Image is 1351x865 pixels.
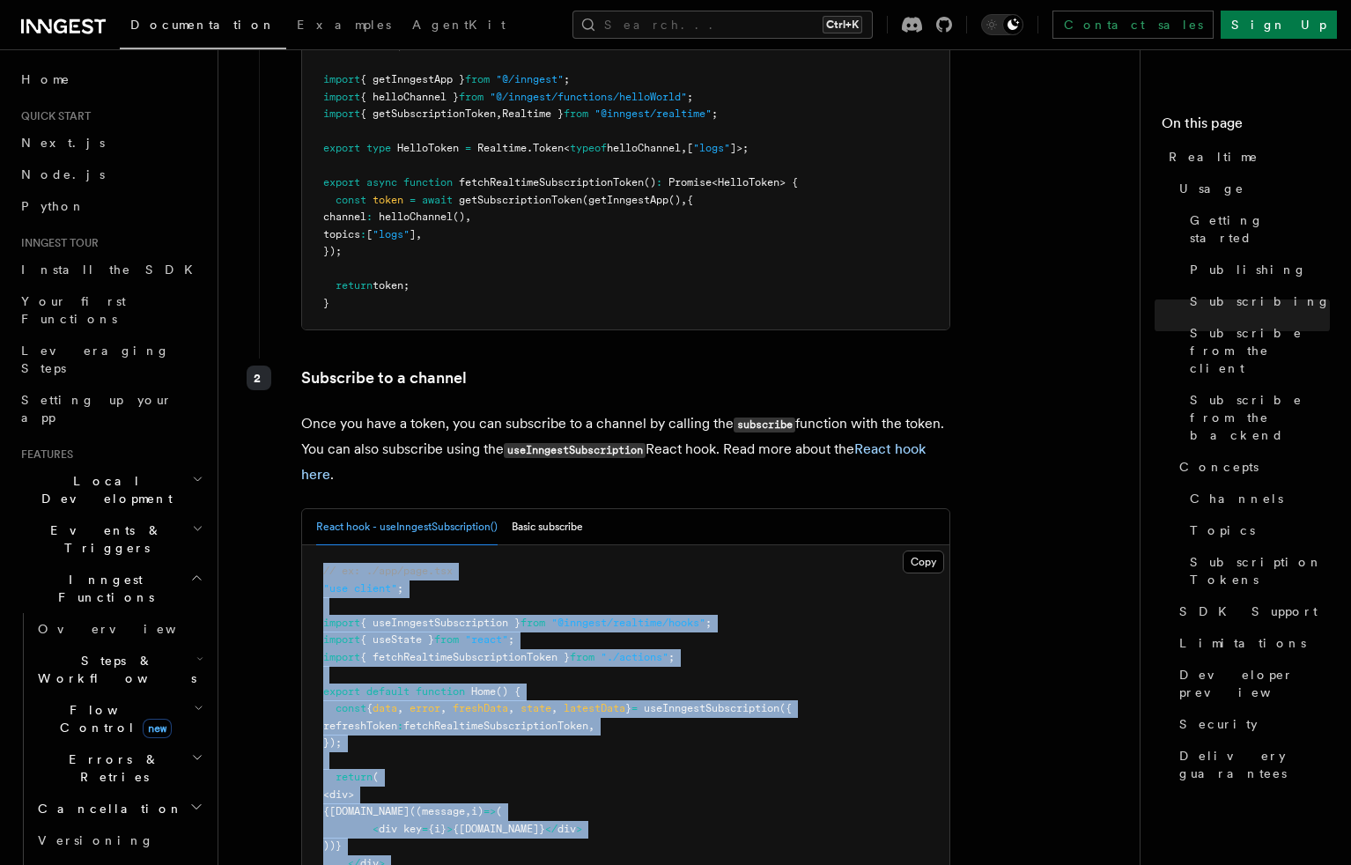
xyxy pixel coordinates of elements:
span: , [465,211,471,223]
span: Usage [1179,180,1244,197]
span: from [465,73,490,85]
span: from [520,617,545,629]
span: Topics [1190,521,1255,539]
span: Overview [38,622,219,636]
span: div [329,788,348,801]
span: fetchRealtimeSubscriptionToken [403,720,588,732]
span: import [323,73,360,85]
h4: On this page [1162,113,1330,141]
a: Channels [1183,483,1330,514]
span: {[DOMAIN_NAME]} [453,823,545,835]
span: type [366,142,391,154]
a: Limitations [1172,627,1330,659]
span: "logs" [693,142,730,154]
span: fetchRealtimeSubscriptionToken [459,176,644,189]
span: , [440,702,447,714]
span: > [348,788,354,801]
span: () [453,211,465,223]
span: Versioning [38,833,154,847]
span: Documentation [130,18,276,32]
span: export [323,176,360,189]
span: , [551,702,557,714]
span: "@inngest/realtime" [594,107,712,120]
span: ( [373,771,379,783]
a: Usage [1172,173,1330,204]
span: ]>; [730,142,749,154]
span: from [459,91,484,103]
span: < [323,788,329,801]
span: }); [323,245,342,257]
a: Versioning [31,824,207,856]
span: , [681,142,687,154]
button: Steps & Workflows [31,645,207,694]
span: = [410,194,416,206]
span: AgentKit [412,18,506,32]
span: Realtime } [502,107,564,120]
span: Inngest tour [14,236,99,250]
span: { helloChannel } [360,91,459,103]
kbd: Ctrl+K [823,16,862,33]
span: : [397,720,403,732]
span: ))} [323,839,342,852]
span: "./actions" [601,651,668,663]
span: , [496,107,502,120]
span: Concepts [1179,458,1259,476]
span: , [397,702,403,714]
a: Home [14,63,207,95]
span: : [366,211,373,223]
span: Cancellation [31,800,183,817]
span: return [336,279,373,292]
span: , [588,720,594,732]
span: ; [668,651,675,663]
span: [ [366,228,373,240]
span: { [687,194,693,206]
a: Leveraging Steps [14,335,207,384]
span: Realtime [477,142,527,154]
p: Subscribe to a channel [301,366,950,390]
span: token; [373,279,410,292]
span: => [484,805,496,817]
span: Security [1179,715,1258,733]
span: Promise [668,176,712,189]
span: { getInngestApp } [360,73,465,85]
a: Documentation [120,5,286,49]
span: latestData [564,702,625,714]
a: Topics [1183,514,1330,546]
span: ; [397,582,403,595]
span: typeof [570,142,607,154]
span: Flow Control [31,701,194,736]
a: Subscribe from the backend [1183,384,1330,451]
span: return [336,771,373,783]
span: Events & Triggers [14,521,192,557]
span: from [434,633,459,646]
span: </ [545,823,557,835]
span: function [416,685,465,698]
button: Events & Triggers [14,514,207,564]
a: Sign Up [1221,11,1337,39]
span: Python [21,199,85,213]
span: const [336,702,366,714]
span: { [366,702,373,714]
span: Leveraging Steps [21,344,170,375]
span: = [422,823,428,835]
code: subscribe [734,418,795,432]
span: ] [410,228,416,240]
span: Examples [297,18,391,32]
span: "@inngest/realtime/hooks" [551,617,705,629]
span: ; [564,73,570,85]
a: Realtime [1162,141,1330,173]
span: < [564,142,570,154]
span: state [520,702,551,714]
span: Local Development [14,472,192,507]
span: { getSubscriptionToken [360,107,496,120]
span: Steps & Workflows [31,652,196,687]
span: , [508,702,514,714]
span: > [576,823,582,835]
a: Your first Functions [14,285,207,335]
span: ( [496,805,502,817]
span: { useState } [360,633,434,646]
a: Developer preview [1172,659,1330,708]
button: Basic subscribe [512,509,583,545]
span: helloChannel [607,142,681,154]
span: = [631,702,638,714]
